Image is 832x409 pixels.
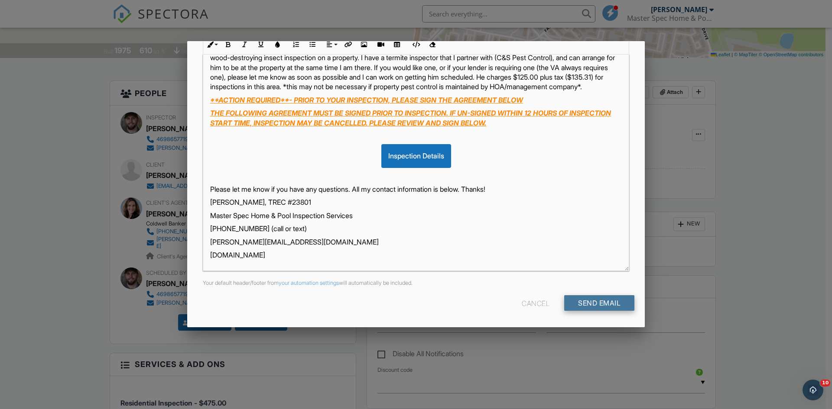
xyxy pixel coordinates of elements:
p: [DOMAIN_NAME] [210,250,622,260]
button: Clear Formatting [424,36,440,53]
p: Please let me know if you have any questions. All my contact information is below. Thanks! [210,184,622,194]
button: Inline Style [203,36,220,53]
u: **ACTION REQUIRED**- PRIOR TO YOUR INSPECTION, PLEASE SIGN THE AGREEMENT BELOW [210,96,523,104]
p: [PERSON_NAME][EMAIL_ADDRESS][DOMAIN_NAME] [210,237,622,247]
button: Underline (Ctrl+U) [253,36,269,53]
div: Inspection Details [381,144,451,167]
p: As information, I do not perform termite inspections. In [US_STATE], only a licensed pest control... [210,43,622,92]
button: Insert Image (Ctrl+P) [356,36,372,53]
div: Your default header/footer from will automatically be included. [198,280,634,287]
p: Master Spec Home & Pool Inspection Services [210,211,622,220]
iframe: Intercom live chat [803,380,823,400]
p: [PERSON_NAME], TREC #23801 [210,197,622,207]
u: THE FOLLOWING AGREEMENT MUST BE SIGNED PRIOR TO INSPECTION. IF UN-SIGNED WITHIN 12 HOURS OF INSPE... [210,109,611,127]
button: Italic (Ctrl+I) [236,36,253,53]
p: [PHONE_NUMBER] (call or text) [210,224,622,233]
a: your automation settings [279,280,339,286]
a: Inspection Details [381,151,451,160]
span: 10 [820,380,830,386]
input: Send Email [564,295,634,311]
div: Cancel [522,295,549,311]
button: Bold (Ctrl+B) [220,36,236,53]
